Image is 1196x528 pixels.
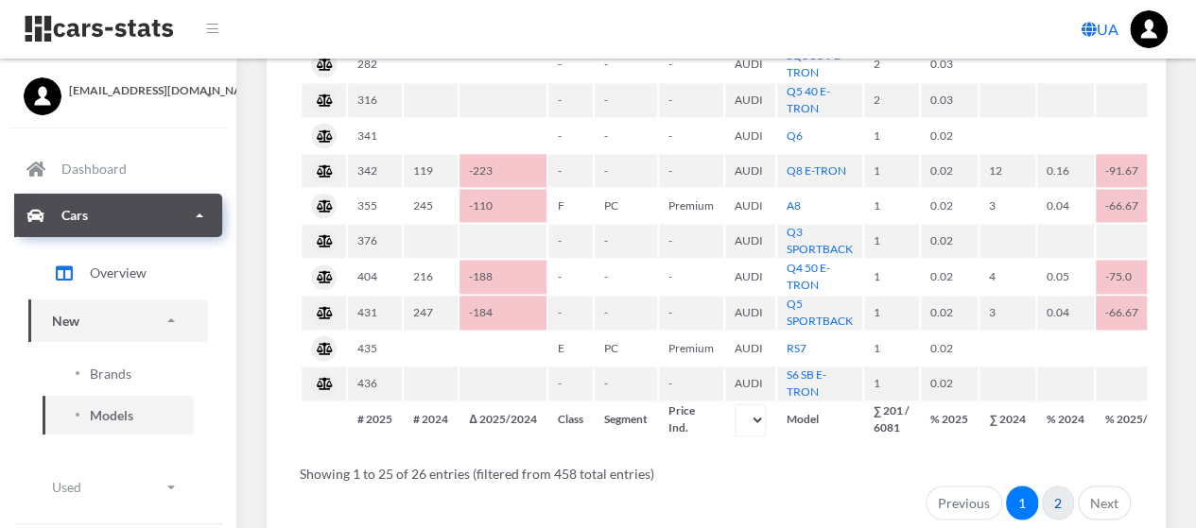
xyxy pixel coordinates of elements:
[1096,154,1184,187] td: -91.67
[921,119,978,152] td: 0.02
[725,224,775,258] td: AUDI
[659,154,723,187] td: -
[725,260,775,294] td: AUDI
[921,366,978,400] td: 0.02
[90,364,131,383] span: Brands
[24,14,175,43] img: navbar brand
[787,261,830,292] a: Q4 50 E-TRON
[787,84,830,115] a: Q5 40 E-TRON
[595,296,657,330] td: -
[459,189,546,222] td: -110
[864,189,920,222] td: 1
[979,260,1035,294] td: 4
[1078,485,1131,519] a: Next
[52,309,79,332] p: New
[348,296,402,330] td: 431
[348,366,402,400] td: 436
[28,299,208,342] a: New
[548,119,593,152] td: -
[548,260,593,294] td: -
[725,332,775,365] td: AUDI
[1037,402,1094,436] th: % 2024
[864,119,920,152] td: 1
[548,154,593,187] td: -
[921,154,978,187] td: 0.02
[404,189,458,222] td: 245
[1096,402,1184,436] th: % 2025/2024
[548,47,593,81] td: -
[659,224,723,258] td: -
[979,402,1035,436] th: ∑ 2024
[61,157,127,180] p: Dashboard
[979,154,1035,187] td: 12
[787,163,846,178] a: Q8 E-TRON
[28,466,208,508] a: Used
[404,402,458,436] th: # 2024
[1074,10,1126,48] a: UA
[725,83,775,117] td: AUDI
[595,260,657,294] td: -
[24,77,213,99] a: [EMAIL_ADDRESS][DOMAIN_NAME]
[43,396,194,434] a: Models
[43,354,194,393] a: Brands
[348,119,402,152] td: 341
[659,296,723,330] td: -
[725,296,775,330] td: AUDI
[725,47,775,81] td: AUDI
[777,402,862,436] th: Model
[595,47,657,81] td: -
[548,366,593,400] td: -
[595,366,657,400] td: -
[979,296,1035,330] td: 3
[69,82,213,99] span: [EMAIL_ADDRESS][DOMAIN_NAME]
[659,119,723,152] td: -
[548,332,593,365] td: E
[300,452,1133,484] div: Showing 1 to 25 of 26 entries (filtered from 458 total entries)
[864,296,920,330] td: 1
[921,296,978,330] td: 0.02
[787,225,853,256] a: Q3 SPORTBACK
[459,402,546,436] th: Δ 2025/2024
[725,366,775,400] td: AUDI
[864,47,920,81] td: 2
[1037,154,1094,187] td: 0.16
[787,367,826,399] a: S6 SB E-TRON
[864,224,920,258] td: 1
[595,119,657,152] td: -
[864,366,920,400] td: 1
[1042,485,1074,519] a: 2
[348,83,402,117] td: 316
[348,260,402,294] td: 404
[787,128,803,143] a: Q6
[52,475,81,499] p: Used
[548,224,593,258] td: -
[921,332,978,365] td: 0.02
[28,249,208,297] a: Overview
[787,341,806,355] a: RS7
[659,402,723,436] th: Price Ind.
[404,154,458,187] td: 119
[1037,260,1094,294] td: 0.05
[595,83,657,117] td: -
[659,260,723,294] td: -
[921,189,978,222] td: 0.02
[725,119,775,152] td: AUDI
[459,260,546,294] td: -188
[787,198,801,213] a: A8
[459,154,546,187] td: -223
[61,203,88,227] p: Cars
[548,83,593,117] td: -
[595,332,657,365] td: PC
[1037,189,1094,222] td: 0.04
[864,260,920,294] td: 1
[659,189,723,222] td: Premium
[921,83,978,117] td: 0.03
[348,224,402,258] td: 376
[1006,485,1038,519] a: 1
[348,332,402,365] td: 435
[595,224,657,258] td: -
[1096,189,1184,222] td: -66.67
[1130,10,1168,48] img: ...
[864,83,920,117] td: 2
[979,189,1035,222] td: 3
